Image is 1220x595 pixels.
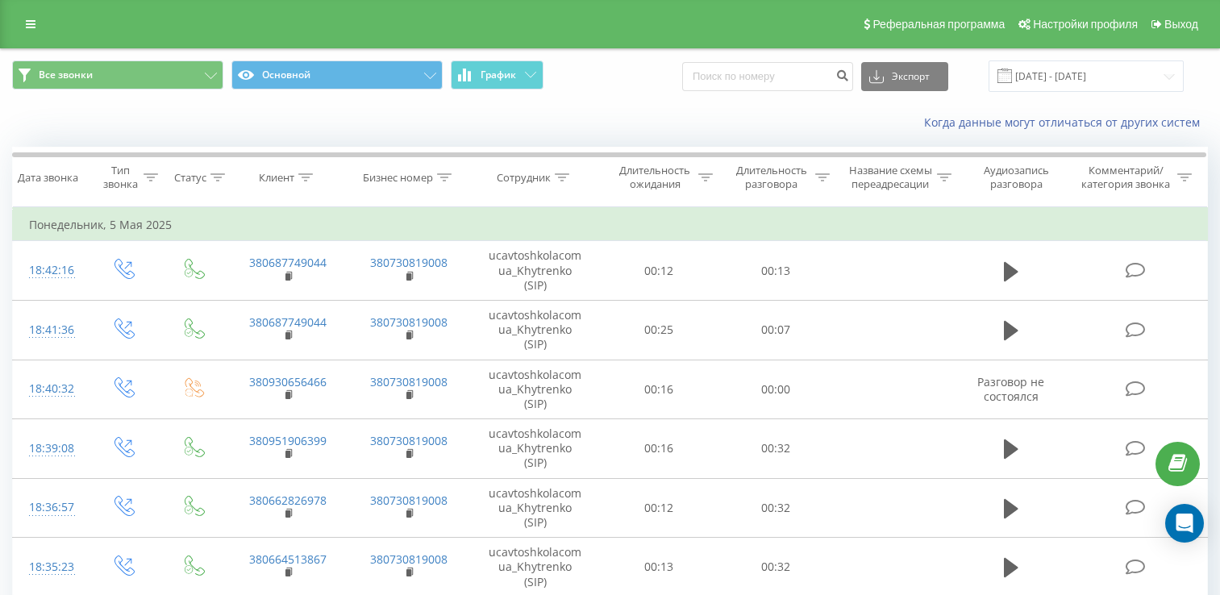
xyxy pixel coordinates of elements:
[977,374,1044,404] span: Разговор не состоялся
[717,478,834,538] td: 00:32
[259,171,294,185] div: Клиент
[861,62,948,91] button: Экспорт
[481,69,516,81] span: График
[470,478,601,538] td: ucavtoshkolacomua_Khytrenko (SIP)
[731,164,811,191] div: Длительность разговора
[249,314,327,330] a: 380687749044
[717,360,834,419] td: 00:00
[249,255,327,270] a: 380687749044
[249,433,327,448] a: 380951906399
[29,373,71,405] div: 18:40:32
[174,171,206,185] div: Статус
[717,241,834,301] td: 00:13
[470,360,601,419] td: ucavtoshkolacomua_Khytrenko (SIP)
[924,114,1208,130] a: Когда данные могут отличаться от других систем
[601,360,718,419] td: 00:16
[470,300,601,360] td: ucavtoshkolacomua_Khytrenko (SIP)
[363,171,433,185] div: Бизнес номер
[370,433,448,448] a: 380730819008
[872,18,1005,31] span: Реферальная программа
[29,492,71,523] div: 18:36:57
[370,493,448,508] a: 380730819008
[370,374,448,389] a: 380730819008
[29,551,71,583] div: 18:35:23
[601,478,718,538] td: 00:12
[451,60,543,89] button: График
[29,255,71,286] div: 18:42:16
[13,209,1208,241] td: Понедельник, 5 Мая 2025
[1079,164,1173,191] div: Комментарий/категория звонка
[601,300,718,360] td: 00:25
[717,419,834,479] td: 00:32
[601,419,718,479] td: 00:16
[102,164,139,191] div: Тип звонка
[1165,504,1204,543] div: Open Intercom Messenger
[1164,18,1198,31] span: Выход
[682,62,853,91] input: Поиск по номеру
[370,255,448,270] a: 380730819008
[249,374,327,389] a: 380930656466
[470,241,601,301] td: ucavtoshkolacomua_Khytrenko (SIP)
[249,551,327,567] a: 380664513867
[615,164,695,191] div: Длительность ожидания
[848,164,933,191] div: Название схемы переадресации
[601,241,718,301] td: 00:12
[970,164,1064,191] div: Аудиозапись разговора
[39,69,93,81] span: Все звонки
[18,171,78,185] div: Дата звонка
[717,300,834,360] td: 00:07
[29,314,71,346] div: 18:41:36
[249,493,327,508] a: 380662826978
[370,551,448,567] a: 380730819008
[370,314,448,330] a: 380730819008
[12,60,223,89] button: Все звонки
[470,419,601,479] td: ucavtoshkolacomua_Khytrenko (SIP)
[231,60,443,89] button: Основной
[29,433,71,464] div: 18:39:08
[1033,18,1138,31] span: Настройки профиля
[497,171,551,185] div: Сотрудник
